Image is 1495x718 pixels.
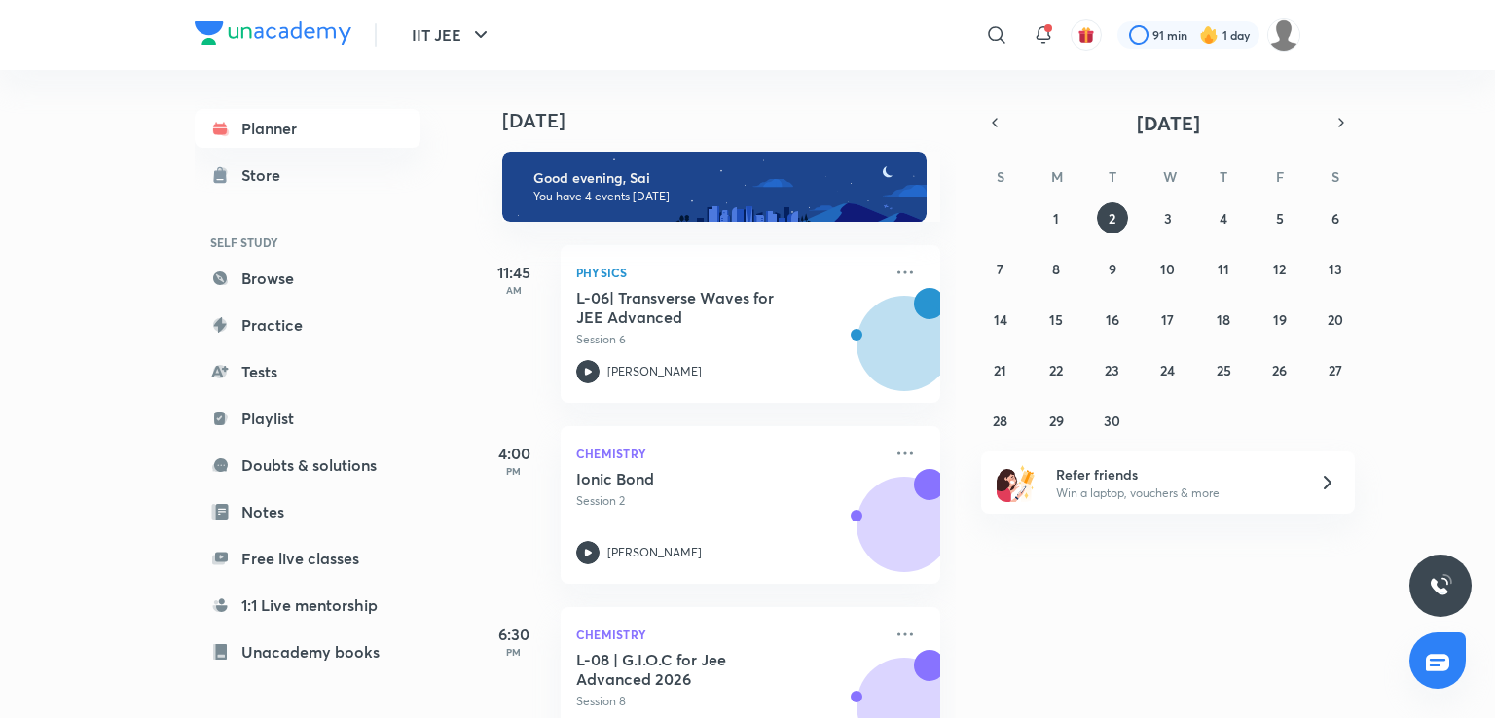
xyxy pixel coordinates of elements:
abbr: September 4, 2025 [1220,209,1227,228]
span: [DATE] [1137,110,1200,136]
abbr: September 25, 2025 [1217,361,1231,379]
button: September 22, 2025 [1040,354,1072,385]
img: avatar [1077,26,1095,44]
button: September 10, 2025 [1152,253,1184,284]
abbr: September 5, 2025 [1276,209,1284,228]
img: referral [997,463,1036,502]
button: September 14, 2025 [985,304,1016,335]
button: September 30, 2025 [1097,405,1128,436]
abbr: September 24, 2025 [1160,361,1175,379]
abbr: September 13, 2025 [1329,260,1342,278]
p: Session 8 [576,693,882,710]
a: Planner [195,109,420,148]
p: Session 6 [576,331,882,348]
button: September 19, 2025 [1264,304,1295,335]
p: AM [475,284,553,296]
button: September 17, 2025 [1152,304,1184,335]
button: September 8, 2025 [1040,253,1072,284]
img: streak [1199,25,1219,45]
abbr: September 22, 2025 [1049,361,1063,379]
a: Practice [195,305,420,344]
abbr: Sunday [997,167,1004,186]
abbr: September 18, 2025 [1217,310,1230,329]
img: Avatar [857,306,951,400]
img: unacademy [833,469,940,603]
a: Free live classes [195,539,420,578]
abbr: September 12, 2025 [1273,260,1286,278]
h5: Ionic Bond [576,469,819,488]
abbr: September 20, 2025 [1328,310,1343,329]
img: evening [502,152,927,222]
abbr: Wednesday [1163,167,1177,186]
a: Doubts & solutions [195,446,420,485]
abbr: September 1, 2025 [1053,209,1059,228]
h6: Refer friends [1056,464,1295,485]
abbr: Friday [1276,167,1284,186]
button: September 2, 2025 [1097,202,1128,233]
h5: 6:30 [475,623,553,646]
p: You have 4 events [DATE] [533,189,909,204]
abbr: September 8, 2025 [1052,260,1060,278]
a: Tests [195,352,420,391]
a: Playlist [195,399,420,438]
button: IIT JEE [400,16,504,54]
p: Session 2 [576,492,882,510]
img: ttu [1429,574,1452,597]
abbr: September 16, 2025 [1106,310,1119,329]
button: September 11, 2025 [1208,253,1239,284]
button: [DATE] [1008,109,1328,136]
abbr: September 3, 2025 [1164,209,1172,228]
button: September 27, 2025 [1320,354,1351,385]
abbr: September 11, 2025 [1218,260,1229,278]
button: September 20, 2025 [1320,304,1351,335]
div: Store [241,163,292,187]
abbr: September 7, 2025 [997,260,1003,278]
button: September 26, 2025 [1264,354,1295,385]
abbr: Thursday [1220,167,1227,186]
a: Unacademy books [195,632,420,671]
p: Physics [576,261,882,284]
button: September 16, 2025 [1097,304,1128,335]
h6: SELF STUDY [195,226,420,259]
button: September 28, 2025 [985,405,1016,436]
abbr: September 19, 2025 [1273,310,1287,329]
p: Win a laptop, vouchers & more [1056,485,1295,502]
abbr: Tuesday [1109,167,1116,186]
button: September 4, 2025 [1208,202,1239,233]
button: September 25, 2025 [1208,354,1239,385]
abbr: September 15, 2025 [1049,310,1063,329]
abbr: September 10, 2025 [1160,260,1175,278]
button: September 15, 2025 [1040,304,1072,335]
button: September 21, 2025 [985,354,1016,385]
button: September 9, 2025 [1097,253,1128,284]
p: [PERSON_NAME] [607,363,702,380]
a: Company Logo [195,21,351,50]
abbr: September 23, 2025 [1105,361,1119,379]
p: PM [475,646,553,658]
abbr: Saturday [1331,167,1339,186]
button: avatar [1071,19,1102,51]
h4: [DATE] [502,109,960,132]
abbr: September 9, 2025 [1109,260,1116,278]
button: September 24, 2025 [1152,354,1184,385]
button: September 6, 2025 [1320,202,1351,233]
abbr: September 27, 2025 [1329,361,1342,379]
button: September 7, 2025 [985,253,1016,284]
abbr: September 29, 2025 [1049,412,1064,430]
h5: L-06| Transverse Waves for JEE Advanced [576,288,819,327]
abbr: September 6, 2025 [1331,209,1339,228]
button: September 5, 2025 [1264,202,1295,233]
a: Notes [195,492,420,531]
abbr: September 17, 2025 [1161,310,1174,329]
p: Chemistry [576,442,882,465]
button: September 1, 2025 [1040,202,1072,233]
a: Store [195,156,420,195]
p: [PERSON_NAME] [607,544,702,561]
abbr: Monday [1051,167,1063,186]
abbr: September 28, 2025 [993,412,1007,430]
button: September 12, 2025 [1264,253,1295,284]
abbr: September 30, 2025 [1104,412,1120,430]
button: September 18, 2025 [1208,304,1239,335]
p: PM [475,465,553,477]
button: September 29, 2025 [1040,405,1072,436]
